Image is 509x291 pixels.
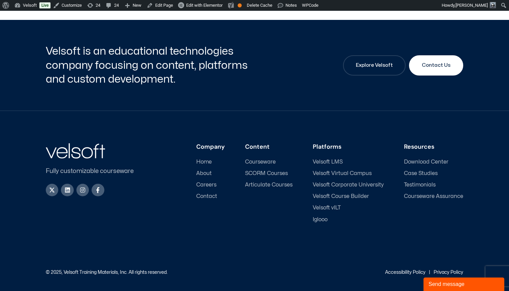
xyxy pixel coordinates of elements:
[39,2,50,8] a: Live
[245,170,288,177] span: SCORM Courses
[196,193,225,200] a: Contact
[245,182,293,188] a: Articulate Courses
[313,193,369,200] span: Velsoft Course Builder
[196,170,212,177] span: About
[422,61,450,69] span: Contact Us
[46,44,253,86] h2: Velsoft is an educational technologies company focusing on content, platforms and custom developm...
[404,170,463,177] a: Case Studies
[313,143,384,151] h3: Platforms
[385,270,426,274] a: Accessibility Policy
[238,3,242,7] div: OK
[245,170,293,177] a: SCORM Courses
[313,193,384,200] a: Velsoft Course Builder
[455,3,488,8] span: [PERSON_NAME]
[245,159,276,165] span: Courseware
[196,193,217,200] span: Contact
[313,216,384,223] a: Iglooo
[186,3,223,8] span: Edit with Elementor
[343,55,406,76] a: Explore Velsoft
[313,159,343,165] span: Velsoft LMS
[313,182,384,188] a: Velsoft Corporate University
[245,143,293,151] h3: Content
[245,159,293,165] a: Courseware
[313,159,384,165] a: Velsoft LMS
[313,170,384,177] a: Velsoft Virtual Campus
[423,276,506,291] iframe: chat widget
[356,61,393,69] span: Explore Velsoft
[313,170,372,177] span: Velsoft Virtual Campus
[429,270,430,275] p: |
[404,159,463,165] a: Download Center
[196,143,225,151] h3: Company
[196,159,225,165] a: Home
[313,216,328,223] span: Iglooo
[404,159,448,165] span: Download Center
[196,182,216,188] span: Careers
[46,167,145,176] p: Fully customizable courseware
[409,55,463,76] a: Contact Us
[434,270,463,274] a: Privacy Policy
[404,193,463,200] a: Courseware Assurance
[313,205,384,211] a: Velsoft vILT
[404,182,463,188] a: Testimonials
[404,170,438,177] span: Case Studies
[46,270,168,275] p: © 2025, Velsoft Training Materials, Inc. All rights reserved.
[196,170,225,177] a: About
[196,159,212,165] span: Home
[313,205,341,211] span: Velsoft vILT
[404,143,463,151] h3: Resources
[404,182,436,188] span: Testimonials
[196,182,225,188] a: Careers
